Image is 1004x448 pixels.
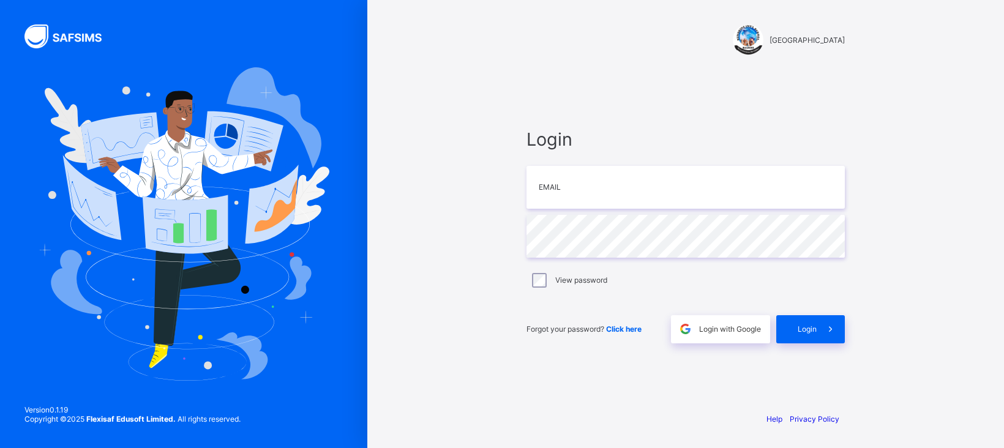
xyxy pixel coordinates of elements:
a: Click here [606,324,642,334]
a: Help [766,414,782,424]
img: google.396cfc9801f0270233282035f929180a.svg [678,322,692,336]
label: View password [555,275,607,285]
img: Hero Image [38,67,329,381]
span: Login [798,324,817,334]
span: Login [526,129,845,150]
img: SAFSIMS Logo [24,24,116,48]
a: Privacy Policy [790,414,839,424]
span: Login with Google [699,324,761,334]
span: [GEOGRAPHIC_DATA] [770,35,845,45]
span: Copyright © 2025 All rights reserved. [24,414,241,424]
span: Version 0.1.19 [24,405,241,414]
span: Forgot your password? [526,324,642,334]
strong: Flexisaf Edusoft Limited. [86,414,176,424]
